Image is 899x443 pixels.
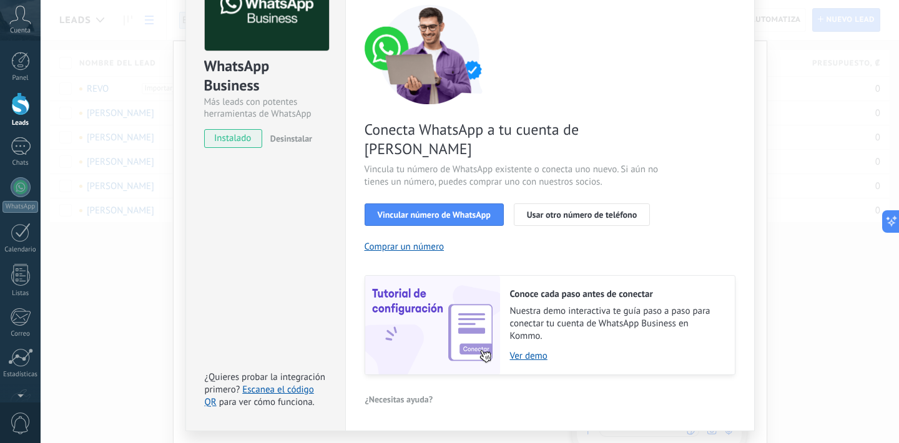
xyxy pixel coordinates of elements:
[365,163,662,188] span: Vincula tu número de WhatsApp existente o conecta uno nuevo. Si aún no tienes un número, puedes c...
[204,96,327,120] div: Más leads con potentes herramientas de WhatsApp
[2,74,39,82] div: Panel
[205,384,314,408] a: Escanea el código QR
[2,371,39,379] div: Estadísticas
[527,210,637,219] span: Usar otro número de teléfono
[265,129,312,148] button: Desinstalar
[2,201,38,213] div: WhatsApp
[510,350,722,362] a: Ver demo
[510,305,722,343] span: Nuestra demo interactiva te guía paso a paso para conectar tu cuenta de WhatsApp Business en Kommo.
[2,246,39,254] div: Calendario
[205,129,262,148] span: instalado
[204,56,327,96] div: WhatsApp Business
[365,395,433,404] span: ¿Necesitas ayuda?
[365,203,504,226] button: Vincular número de WhatsApp
[2,119,39,127] div: Leads
[10,27,31,35] span: Cuenta
[378,210,491,219] span: Vincular número de WhatsApp
[2,290,39,298] div: Listas
[270,133,312,144] span: Desinstalar
[219,396,315,408] span: para ver cómo funciona.
[2,330,39,338] div: Correo
[365,390,434,409] button: ¿Necesitas ayuda?
[365,4,496,104] img: connect number
[2,159,39,167] div: Chats
[365,120,662,158] span: Conecta WhatsApp a tu cuenta de [PERSON_NAME]
[365,241,445,253] button: Comprar un número
[514,203,650,226] button: Usar otro número de teléfono
[510,288,722,300] h2: Conoce cada paso antes de conectar
[205,371,326,396] span: ¿Quieres probar la integración primero?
